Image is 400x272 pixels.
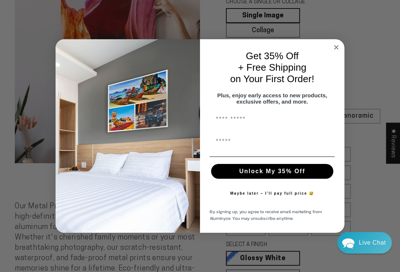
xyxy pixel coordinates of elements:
button: Close dialog [332,43,341,52]
div: Chat widget toggle [337,232,392,253]
span: By signing up, you agree to receive email marketing from Aluminyze. You may unsubscribe anytime. [210,208,322,222]
img: 728e4f65-7e6c-44e2-b7d1-0292a396982f.jpeg [56,39,200,233]
button: Maybe later – I’ll pay full price 😅 [227,186,318,201]
span: + Free Shipping [238,62,306,73]
span: Plus, enjoy early access to new products, exclusive offers, and more. [217,92,327,105]
span: Get 35% Off [246,50,299,61]
div: Contact Us Directly [359,232,386,253]
button: Unlock My 35% Off [211,164,333,179]
span: on Your First Order! [230,73,314,84]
